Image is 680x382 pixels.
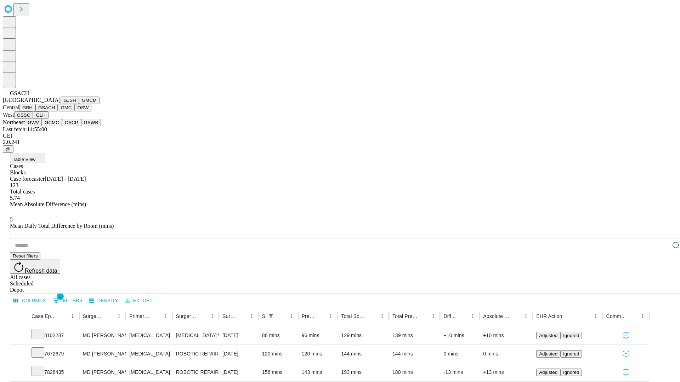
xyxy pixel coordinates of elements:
[262,345,295,363] div: 120 mins
[123,295,154,306] button: Export
[58,104,74,111] button: GMC
[247,311,257,321] button: Menu
[3,126,47,132] span: Last fetch: 14:55:00
[341,313,367,319] div: Total Scheduled Duration
[628,311,637,321] button: Sort
[560,369,582,376] button: Ignored
[32,363,76,381] div: 7828435
[129,363,169,381] div: [MEDICAL_DATA]
[104,311,114,321] button: Sort
[287,311,296,321] button: Menu
[560,332,582,339] button: Ignored
[392,363,437,381] div: 180 mins
[12,295,48,306] button: Select columns
[10,201,86,207] span: Mean Absolute Difference (mins)
[392,345,437,363] div: 144 mins
[637,311,647,321] button: Menu
[58,311,68,321] button: Sort
[75,104,92,111] button: OSW
[3,133,677,139] div: GEI
[10,90,29,96] span: GSACH
[458,311,468,321] button: Sort
[14,348,24,360] button: Expand
[32,313,57,319] div: Case Epic Id
[68,311,78,321] button: Menu
[511,311,521,321] button: Sort
[536,350,560,358] button: Adjusted
[62,119,81,126] button: OSCP
[539,370,557,375] span: Adjusted
[10,216,13,222] span: 5
[521,311,531,321] button: Menu
[32,345,76,363] div: 7672679
[10,189,35,195] span: Total cases
[302,313,316,319] div: Predicted In Room Duration
[302,345,334,363] div: 120 mins
[536,313,562,319] div: EHR Action
[326,311,336,321] button: Menu
[563,351,579,357] span: Ignored
[483,345,529,363] div: 0 mins
[87,295,120,306] button: Density
[563,333,579,338] span: Ignored
[114,311,124,321] button: Menu
[129,326,169,345] div: [MEDICAL_DATA]
[176,326,215,345] div: [MEDICAL_DATA] WITH CHOLANGIOGRAM
[222,326,255,345] div: [DATE]
[19,104,35,111] button: GBH
[51,295,84,306] button: Show filters
[222,345,255,363] div: [DATE]
[81,119,101,126] button: GSWB
[42,119,62,126] button: GCMC
[83,313,103,319] div: Surgeon Name
[468,311,478,321] button: Menu
[262,326,295,345] div: 86 mins
[35,104,58,111] button: GSACH
[392,313,418,319] div: Total Predicted Duration
[302,326,334,345] div: 96 mins
[3,97,61,103] span: [GEOGRAPHIC_DATA]
[176,313,197,319] div: Surgery Name
[539,333,557,338] span: Adjusted
[10,252,40,260] button: Reset filters
[302,363,334,381] div: 143 mins
[443,363,476,381] div: -13 mins
[3,139,677,145] div: 2.0.241
[443,326,476,345] div: +10 mins
[341,363,385,381] div: 193 mins
[10,176,45,182] span: Case forecaster
[10,260,60,274] button: Refresh data
[560,350,582,358] button: Ignored
[377,311,387,321] button: Menu
[10,153,45,163] button: Table View
[341,345,385,363] div: 144 mins
[83,345,122,363] div: MD [PERSON_NAME] Md
[3,104,19,110] span: Central
[57,293,64,300] span: 1
[222,313,236,319] div: Surgery Date
[536,369,560,376] button: Adjusted
[536,332,560,339] button: Adjusted
[13,253,38,259] span: Reset filters
[61,97,79,104] button: GJSH
[83,326,122,345] div: MD [PERSON_NAME] Md
[197,311,207,321] button: Sort
[367,311,377,321] button: Sort
[33,111,48,119] button: GLH
[25,268,57,274] span: Refresh data
[266,311,276,321] div: 1 active filter
[151,311,161,321] button: Sort
[45,176,86,182] span: [DATE] - [DATE]
[563,370,579,375] span: Ignored
[262,363,295,381] div: 156 mins
[277,311,287,321] button: Sort
[316,311,326,321] button: Sort
[563,311,573,321] button: Sort
[176,363,215,381] div: ROBOTIC REPAIR INITIAL INCISIONAL /VENTRAL [MEDICAL_DATA] REDUCIBLE
[176,345,215,363] div: ROBOTIC REPAIR INITIAL [MEDICAL_DATA] REDUCIBLE AGE [DEMOGRAPHIC_DATA] OR MORE
[83,363,122,381] div: MD [PERSON_NAME] Md
[6,146,11,152] span: @
[25,119,42,126] button: GWV
[10,182,18,188] span: 123
[161,311,171,321] button: Menu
